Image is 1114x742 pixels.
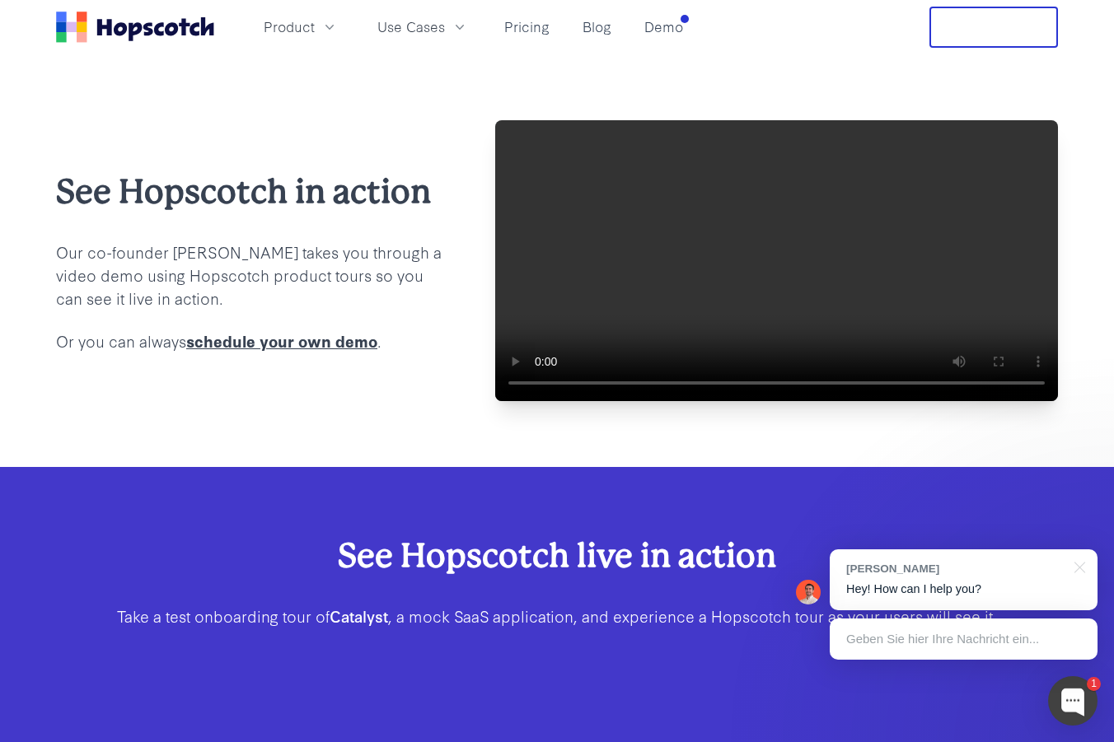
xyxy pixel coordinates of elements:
[1087,677,1101,691] div: 1
[638,13,690,40] a: Demo
[576,13,618,40] a: Blog
[330,604,388,627] b: Catalyst
[929,7,1058,48] button: Free Trial
[264,16,315,37] span: Product
[186,329,377,352] a: schedule your own demo
[109,533,1005,578] h2: See Hopscotch live in action
[367,13,478,40] button: Use Cases
[846,561,1065,576] div: [PERSON_NAME]
[56,240,442,310] p: Our co-founder [PERSON_NAME] takes you through a video demo using Hopscotch product tours so you ...
[109,604,1005,628] p: Take a test onboarding tour of , a mock SaaS application, and experience a Hopscotch tour as your...
[56,12,214,43] a: Home
[796,580,821,604] img: Mark Spera
[498,13,556,40] a: Pricing
[56,329,442,352] p: Or you can always .
[254,13,348,40] button: Product
[377,16,445,37] span: Use Cases
[56,169,442,214] h2: See Hopscotch in action
[846,581,1081,598] p: Hey! How can I help you?
[830,618,1098,660] div: Geben Sie hier Ihre Nachricht ein...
